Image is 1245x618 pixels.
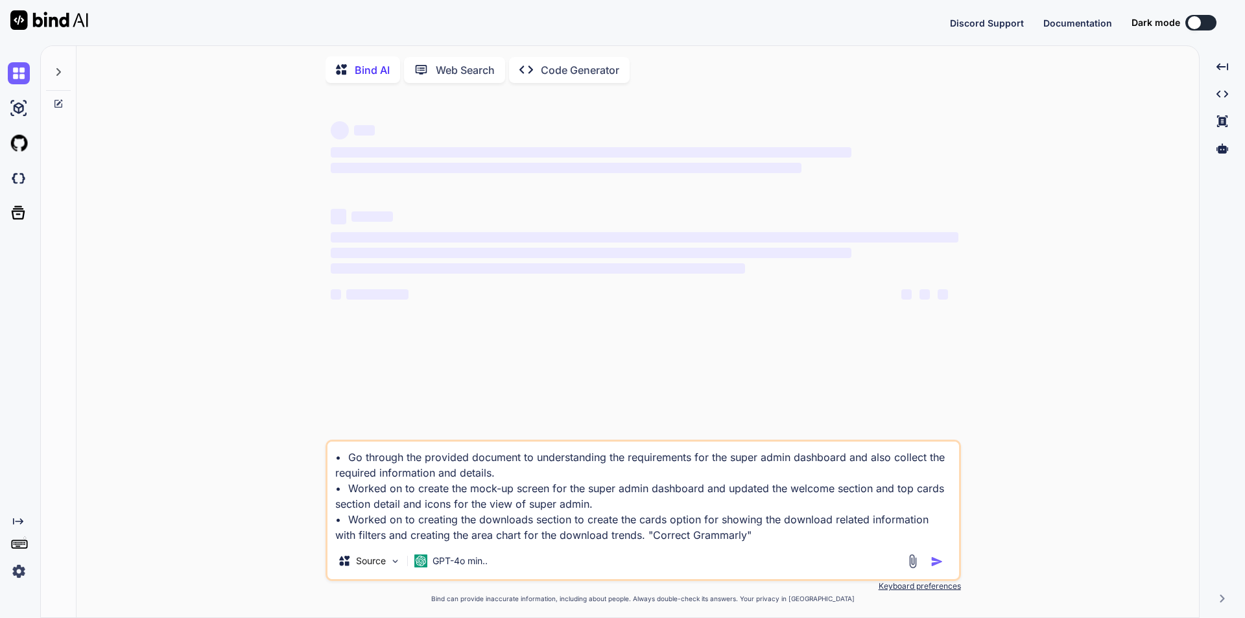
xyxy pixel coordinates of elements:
span: ‌ [331,263,745,274]
span: ‌ [331,163,801,173]
button: Documentation [1043,16,1112,30]
span: ‌ [331,289,341,300]
img: GPT-4o mini [414,554,427,567]
p: GPT-4o min.. [433,554,488,567]
span: ‌ [331,121,349,139]
span: ‌ [331,209,346,224]
p: Keyboard preferences [326,581,961,591]
span: ‌ [938,289,948,300]
span: ‌ [351,211,393,222]
img: Pick Models [390,556,401,567]
p: Bind AI [355,62,390,78]
img: attachment [905,554,920,569]
button: Discord Support [950,16,1024,30]
span: ‌ [901,289,912,300]
p: Web Search [436,62,495,78]
span: ‌ [354,125,375,136]
span: Discord Support [950,18,1024,29]
img: Bind AI [10,10,88,30]
span: ‌ [331,248,851,258]
img: icon [931,555,943,568]
span: ‌ [919,289,930,300]
span: ‌ [331,232,958,243]
span: ‌ [331,147,851,158]
span: Dark mode [1132,16,1180,29]
p: Bind can provide inaccurate information, including about people. Always double-check its answers.... [326,594,961,604]
span: ‌ [346,289,409,300]
span: Documentation [1043,18,1112,29]
p: Source [356,554,386,567]
img: chat [8,62,30,84]
img: darkCloudIdeIcon [8,167,30,189]
textarea: • Go through the provided document to understanding the requirements for the super admin dashboar... [327,442,959,543]
img: githubLight [8,132,30,154]
img: ai-studio [8,97,30,119]
img: settings [8,560,30,582]
p: Code Generator [541,62,619,78]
